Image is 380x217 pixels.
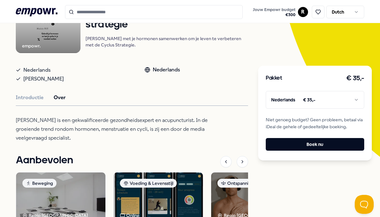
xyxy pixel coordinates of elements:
span: [PERSON_NAME] [23,75,64,83]
button: Introductie [16,93,44,102]
h3: Pakket [266,74,282,82]
input: Search for products, categories or subcategories [65,5,243,19]
button: R [298,7,308,17]
a: Jouw Empowr budget€300 [250,5,298,19]
p: [PERSON_NAME] met je hormonen samenwerken om je leven te verbeteren met de Cyclus Strategie. [86,35,248,48]
span: Niet genoeg budget? Geen probleem, betaal via iDeal de gehele of gedeeltelijke boeking. [266,116,364,130]
iframe: Help Scout Beacon - Open [355,195,374,214]
div: Voeding & Levensstijl [120,179,177,188]
em: . [69,135,71,141]
div: Nederlands [145,66,180,74]
p: [PERSON_NAME] is een gekwalificeerde gezondheidsexpert en acupuncturist. In de groeiende trend ro... [16,116,221,142]
span: Jouw Empowr budget [253,7,295,12]
div: empowr. [22,42,41,49]
h3: € 35,- [346,73,364,83]
h1: Aanbevolen [16,153,73,168]
button: Over [54,93,66,102]
span: € 300 [253,12,295,17]
button: Jouw Empowr budget€300 [252,6,297,19]
div: Beweging [22,179,56,188]
span: Nederlands [23,66,50,75]
button: Boek nu [266,138,364,151]
div: Ontspanning [217,179,257,188]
